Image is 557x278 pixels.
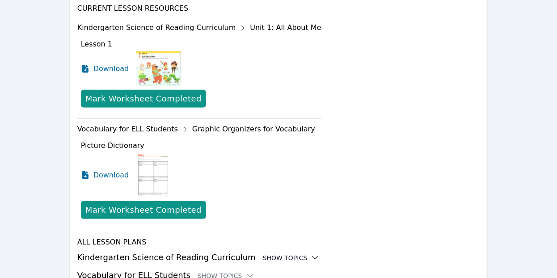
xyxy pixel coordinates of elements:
[77,21,321,35] div: Kindergarten Science of Reading Curriculum Unit 1: All About Me
[136,153,170,198] img: Picture Dictionary
[81,90,206,108] button: Mark Worksheet Completed
[93,170,129,181] span: Download
[77,3,480,14] h4: Current Lesson Resources
[263,253,320,262] button: Show Topics
[77,122,321,137] div: Vocabulary for ELL Students Graphic Organizers for Vocabulary
[85,93,202,105] div: Mark Worksheet Completed
[93,63,129,74] span: Download
[77,251,480,264] h3: Kindergarten Science of Reading Curriculum
[81,141,144,150] span: Picture Dictionary
[81,51,129,86] a: Download
[81,201,206,219] button: Mark Worksheet Completed
[85,204,202,216] div: Mark Worksheet Completed
[81,153,129,198] a: Download
[136,51,181,86] img: Lesson 1
[81,40,112,48] span: Lesson 1
[77,237,480,248] h4: All Lesson Plans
